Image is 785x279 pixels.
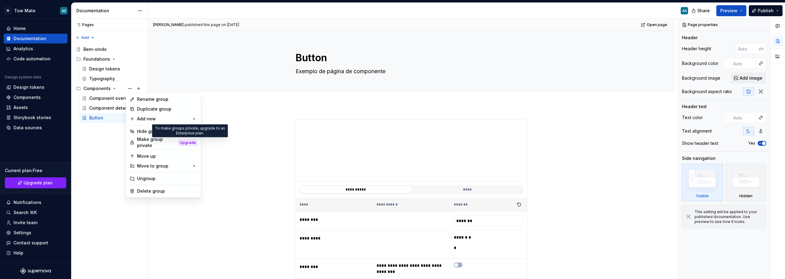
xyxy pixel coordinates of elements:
[137,188,197,194] div: Delete group
[137,136,176,149] div: Make group private
[137,128,197,134] div: Hide group
[127,114,200,124] div: Add new
[137,106,197,112] div: Duplicate group
[178,140,197,146] div: Upgrade
[137,96,197,102] div: Rename group
[137,153,197,159] div: Move up
[137,175,197,182] div: Ungroup
[127,161,200,171] div: Move to group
